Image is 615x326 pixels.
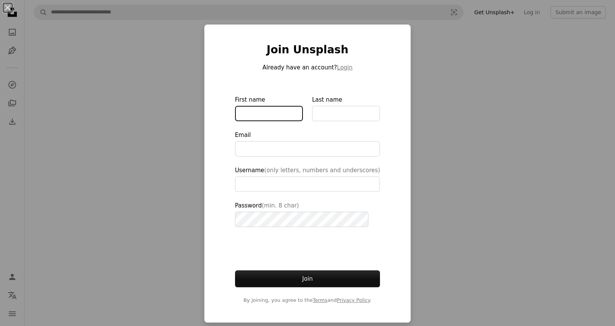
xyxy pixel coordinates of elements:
p: Already have an account? [235,63,380,72]
span: (only letters, numbers and underscores) [264,167,380,174]
a: Terms [312,297,327,303]
span: (min. 8 char) [262,202,299,209]
h1: Join Unsplash [235,43,380,57]
input: First name [235,106,303,121]
label: Email [235,130,380,156]
a: Privacy Policy [337,297,370,303]
button: Join [235,270,380,287]
label: Password [235,201,380,227]
input: Password(min. 8 char) [235,212,368,227]
input: Email [235,141,380,156]
input: Username(only letters, numbers and underscores) [235,176,380,192]
label: First name [235,95,303,121]
label: Username [235,166,380,192]
input: Last name [312,106,380,121]
label: Last name [312,95,380,121]
span: By joining, you agree to the and . [235,296,380,304]
button: Login [337,63,352,72]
